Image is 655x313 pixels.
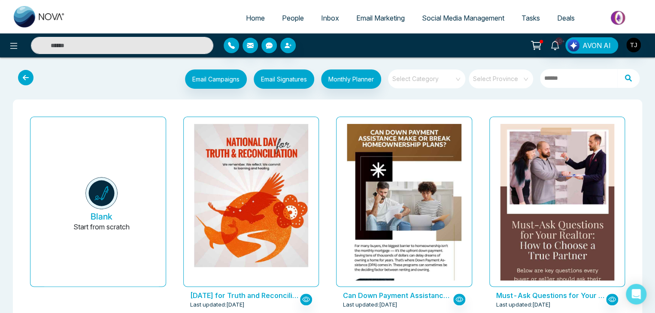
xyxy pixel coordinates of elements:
span: Email Marketing [356,14,405,22]
h5: Blank [91,211,112,222]
a: Email Campaigns [178,74,247,83]
span: Home [246,14,265,22]
a: Inbox [312,10,348,26]
img: Market-place.gif [588,8,650,27]
a: 10+ [545,37,565,52]
img: Nova CRM Logo [14,6,65,27]
span: Deals [557,14,575,22]
span: People [282,14,304,22]
button: Email Signatures [254,69,314,89]
img: Lead Flow [567,39,579,51]
p: National Day for Truth and Reconciliation [190,290,300,301]
span: Last updated: [DATE] [190,301,245,309]
a: Home [237,10,273,26]
span: Inbox [321,14,339,22]
button: BlankStart from scratch [44,124,159,286]
a: Deals [549,10,583,26]
img: User Avatar [626,38,641,52]
p: Must-Ask Questions for Your Realtor: How to Choose a True Partner [496,290,606,301]
span: 10+ [555,37,563,45]
button: AVON AI [565,37,618,54]
p: Start from scratch [73,222,130,242]
span: Tasks [522,14,540,22]
span: Last updated: [DATE] [343,301,397,309]
a: Email Marketing [348,10,413,26]
img: novacrm [136,124,365,267]
a: Social Media Management [413,10,513,26]
a: Email Signatures [247,69,314,91]
div: Open Intercom Messenger [626,284,646,304]
button: Monthly Planner [321,69,381,89]
a: People [273,10,312,26]
p: Can Down Payment Assistance Make or Break Homeownership Plans? [343,290,453,301]
span: Social Media Management [422,14,504,22]
a: Monthly Planner [314,69,381,91]
button: Email Campaigns [185,69,247,89]
span: Last updated: [DATE] [496,301,551,309]
img: novacrm [85,177,118,209]
span: AVON AI [582,40,611,51]
a: Tasks [513,10,549,26]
